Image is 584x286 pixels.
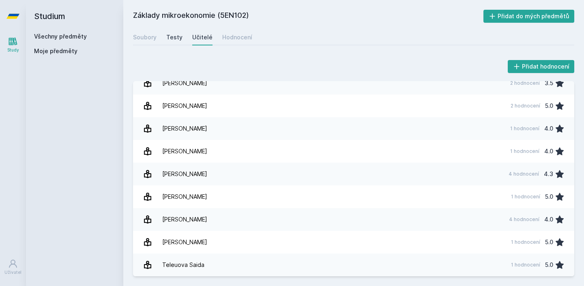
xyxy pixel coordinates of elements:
a: Study [2,32,24,57]
button: Přidat hodnocení [508,60,575,73]
a: [PERSON_NAME] 1 hodnocení 5.0 [133,231,574,254]
h2: Základy mikroekonomie (5EN102) [133,10,483,23]
div: 4.0 [544,143,553,159]
div: [PERSON_NAME] [162,98,207,114]
div: Učitelé [192,33,213,41]
a: [PERSON_NAME] 1 hodnocení 4.0 [133,117,574,140]
div: 4 hodnocení [509,171,539,177]
a: [PERSON_NAME] 2 hodnocení 3.5 [133,72,574,95]
a: Uživatel [2,255,24,280]
div: [PERSON_NAME] [162,189,207,205]
div: [PERSON_NAME] [162,75,207,91]
a: Všechny předměty [34,33,87,40]
div: 2 hodnocení [510,80,540,86]
div: 1 hodnocení [510,125,539,132]
div: 1 hodnocení [511,239,540,245]
a: [PERSON_NAME] 2 hodnocení 5.0 [133,95,574,117]
div: 2 hodnocení [511,103,540,109]
div: 3.5 [545,75,553,91]
div: 4 hodnocení [509,216,539,223]
div: 5.0 [545,234,553,250]
div: Soubory [133,33,157,41]
a: Hodnocení [222,29,252,45]
div: [PERSON_NAME] [162,234,207,250]
div: 5.0 [545,98,553,114]
div: 1 hodnocení [511,262,540,268]
a: [PERSON_NAME] 1 hodnocení 5.0 [133,185,574,208]
div: 4.0 [544,120,553,137]
button: Přidat do mých předmětů [483,10,575,23]
div: Study [7,47,19,53]
div: 1 hodnocení [511,194,540,200]
div: 5.0 [545,257,553,273]
a: Testy [166,29,182,45]
div: [PERSON_NAME] [162,120,207,137]
div: 4.0 [544,211,553,228]
a: [PERSON_NAME] 4 hodnocení 4.3 [133,163,574,185]
div: [PERSON_NAME] [162,143,207,159]
div: Hodnocení [222,33,252,41]
div: 5.0 [545,189,553,205]
a: Učitelé [192,29,213,45]
a: [PERSON_NAME] 4 hodnocení 4.0 [133,208,574,231]
a: Soubory [133,29,157,45]
div: 1 hodnocení [510,148,539,155]
a: [PERSON_NAME] 1 hodnocení 4.0 [133,140,574,163]
div: [PERSON_NAME] [162,166,207,182]
div: Uživatel [4,269,21,275]
div: Teleuova Saida [162,257,204,273]
div: [PERSON_NAME] [162,211,207,228]
div: Testy [166,33,182,41]
span: Moje předměty [34,47,77,55]
a: Teleuova Saida 1 hodnocení 5.0 [133,254,574,276]
div: 4.3 [544,166,553,182]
